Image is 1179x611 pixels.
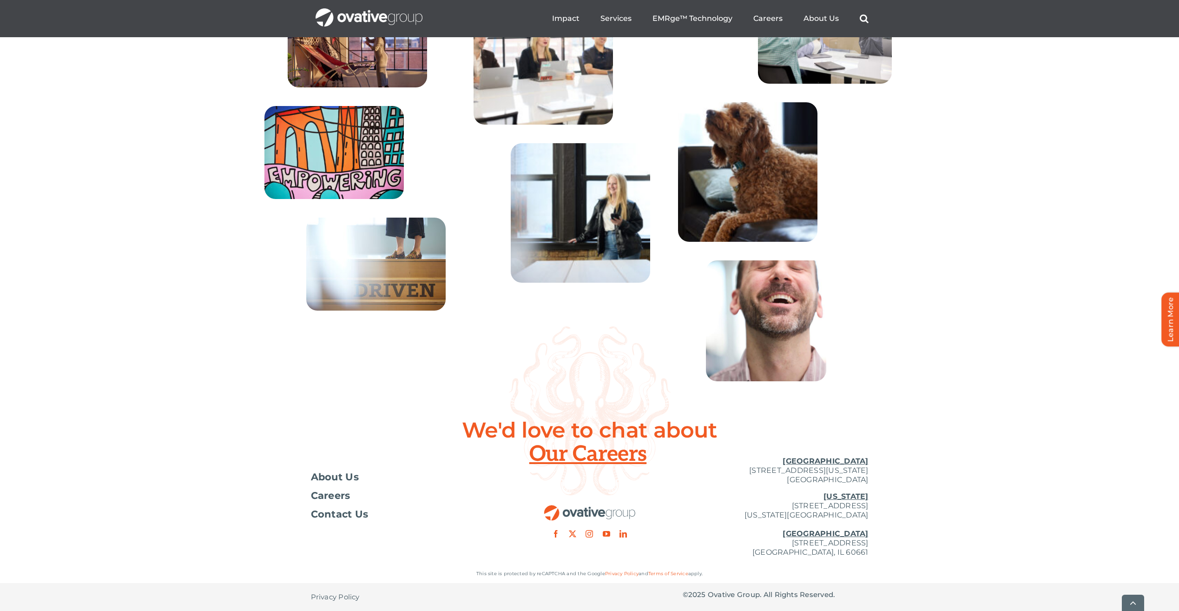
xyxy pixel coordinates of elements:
a: EMRge™ Technology [652,14,732,23]
a: Search [860,14,869,23]
u: [GEOGRAPHIC_DATA] [783,457,868,465]
a: facebook [552,530,560,538]
a: youtube [603,530,610,538]
span: Contact Us [311,510,369,519]
a: About Us [311,472,497,482]
span: Careers [311,491,350,500]
a: About Us [804,14,839,23]
a: Contact Us [311,510,497,519]
img: Home – Careers 8 [706,260,827,381]
nav: Footer Menu [311,472,497,519]
u: [US_STATE] [823,492,868,501]
a: instagram [586,530,593,538]
img: Home – Careers 2 [264,106,404,199]
img: Home – Careers 6 [511,143,650,283]
a: Privacy Policy [311,583,360,611]
a: linkedin [619,530,627,538]
a: OG_Full_horizontal_WHT [316,7,422,16]
a: Impact [552,14,580,23]
p: [STREET_ADDRESS] [US_STATE][GEOGRAPHIC_DATA] [STREET_ADDRESS] [GEOGRAPHIC_DATA], IL 60661 [683,492,869,557]
a: twitter [569,530,576,538]
img: Home – Careers 3 [306,218,446,311]
span: Our Careers [529,443,650,466]
span: Privacy Policy [311,592,360,602]
p: © Ovative Group. All Rights Reserved. [683,590,869,599]
a: Terms of Service [648,571,688,577]
nav: Footer - Privacy Policy [311,583,497,611]
span: 2025 [688,590,706,599]
p: [STREET_ADDRESS][US_STATE] [GEOGRAPHIC_DATA] [683,457,869,485]
p: This site is protected by reCAPTCHA and the Google and apply. [311,569,869,578]
u: [GEOGRAPHIC_DATA] [783,529,868,538]
img: Home – Careers 1 [288,18,427,87]
img: ogiee [678,102,817,242]
a: Careers [311,491,497,500]
a: Services [600,14,632,23]
a: Careers [753,14,783,23]
a: Privacy Policy [605,571,639,577]
span: About Us [311,472,359,482]
a: OG_Full_horizontal_RGB [543,504,636,513]
nav: Menu [552,4,869,33]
